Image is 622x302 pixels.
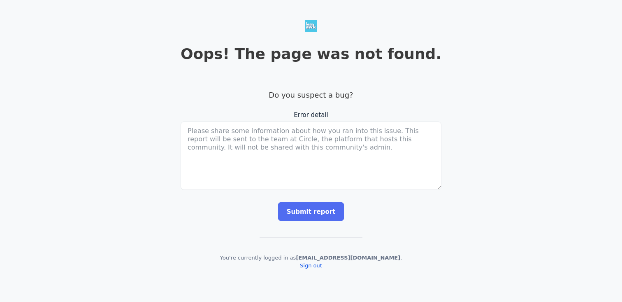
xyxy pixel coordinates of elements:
[220,255,402,261] span: You're currently logged in as .
[278,202,344,221] input: Submit report
[181,44,441,63] h1: Oops! The page was not found.
[300,262,322,269] a: Sign out
[305,20,317,32] img: Less Awkward Hub logo
[296,255,400,261] strong: [EMAIL_ADDRESS][DOMAIN_NAME]
[181,110,441,120] label: Error detail
[181,89,441,101] h4: Do you suspect a bug?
